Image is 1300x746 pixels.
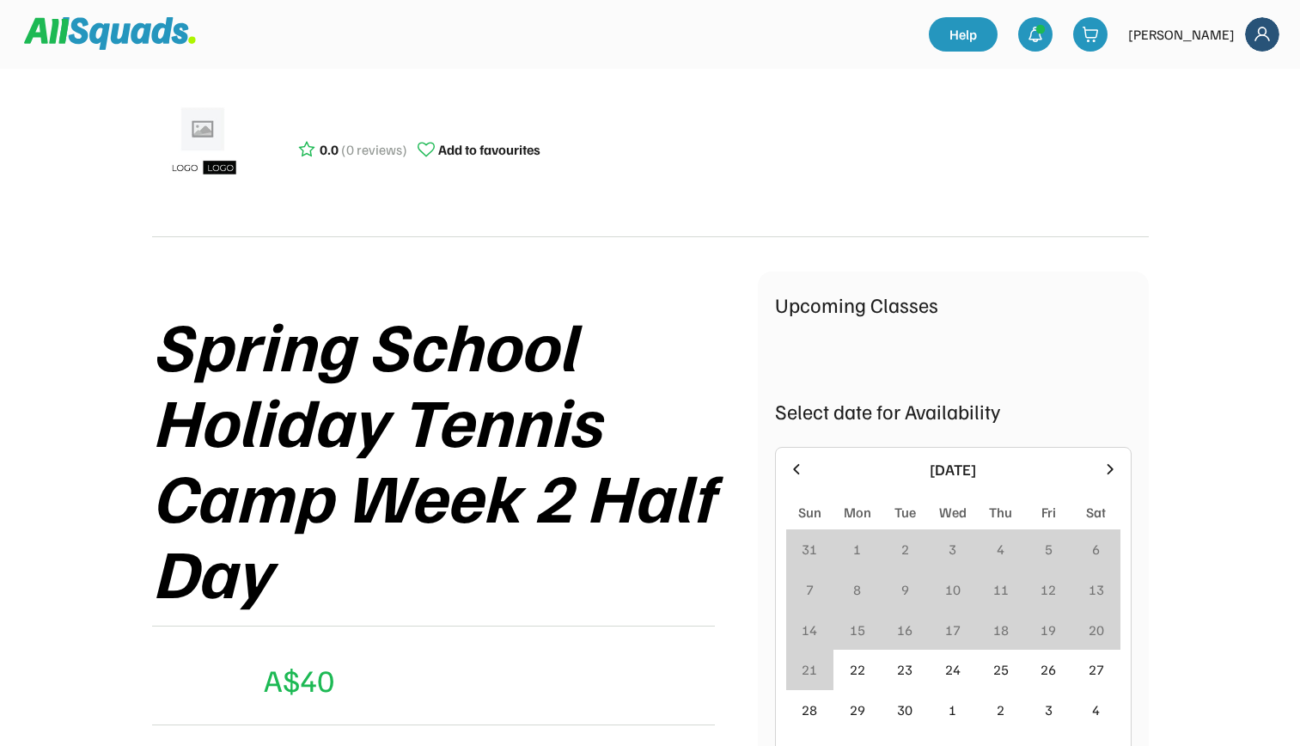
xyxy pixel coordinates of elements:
[806,579,814,600] div: 7
[341,139,407,160] div: (0 reviews)
[1045,700,1053,720] div: 3
[894,502,916,523] div: Tue
[1041,659,1056,680] div: 26
[1041,620,1056,640] div: 19
[1082,26,1099,43] img: shopping-cart-01%20%281%29.svg
[24,17,196,50] img: Squad%20Logo.svg
[949,539,956,559] div: 3
[945,579,961,600] div: 10
[1089,620,1104,640] div: 20
[264,657,334,703] div: A$40
[1128,24,1235,45] div: [PERSON_NAME]
[897,659,912,680] div: 23
[320,139,339,160] div: 0.0
[1089,579,1104,600] div: 13
[853,539,861,559] div: 1
[798,502,821,523] div: Sun
[1086,502,1106,523] div: Sat
[993,620,1009,640] div: 18
[1092,700,1100,720] div: 4
[945,659,961,680] div: 24
[802,620,817,640] div: 14
[901,579,909,600] div: 9
[850,659,865,680] div: 22
[997,539,1004,559] div: 4
[1027,26,1044,43] img: bell-03%20%281%29.svg
[853,579,861,600] div: 8
[161,101,247,187] img: ui-kit-placeholders-product-5_1200x.webp
[1092,539,1100,559] div: 6
[802,700,817,720] div: 28
[897,700,912,720] div: 30
[997,700,1004,720] div: 2
[929,17,998,52] a: Help
[993,659,1009,680] div: 25
[850,700,865,720] div: 29
[1089,659,1104,680] div: 27
[1045,539,1053,559] div: 5
[901,539,909,559] div: 2
[850,620,865,640] div: 15
[939,502,967,523] div: Wed
[815,458,1091,481] div: [DATE]
[1041,579,1056,600] div: 12
[844,502,871,523] div: Mon
[802,659,817,680] div: 21
[989,502,1012,523] div: Thu
[949,700,956,720] div: 1
[152,655,193,696] img: yH5BAEAAAAALAAAAAABAAEAAAIBRAA7
[1245,17,1279,52] img: Frame%2018.svg
[152,306,758,608] div: Spring School Holiday Tennis Camp Week 2 Half Day
[897,620,912,640] div: 16
[775,395,1132,426] div: Select date for Availability
[945,620,961,640] div: 17
[775,289,1132,320] div: Upcoming Classes
[438,139,540,160] div: Add to favourites
[1041,502,1056,523] div: Fri
[993,579,1009,600] div: 11
[802,539,817,559] div: 31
